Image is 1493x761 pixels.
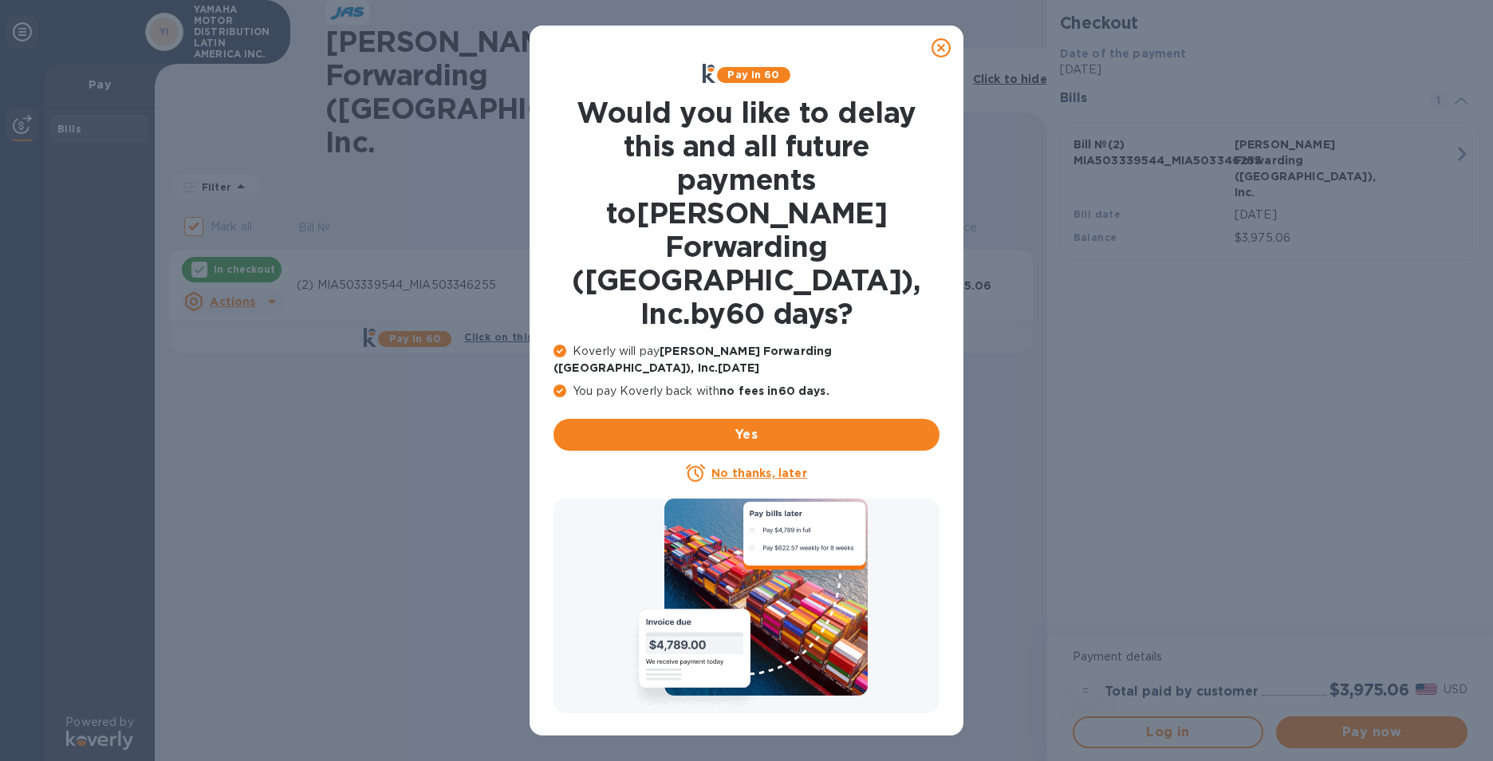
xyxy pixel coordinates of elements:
[553,419,940,451] button: Yes
[566,425,927,444] span: Yes
[727,69,779,81] b: Pay in 60
[553,343,940,377] p: Koverly will pay
[719,384,829,397] b: no fees in 60 days .
[553,96,940,330] h1: Would you like to delay this and all future payments to [PERSON_NAME] Forwarding ([GEOGRAPHIC_DAT...
[553,383,940,400] p: You pay Koverly back with
[711,467,806,479] u: No thanks, later
[553,345,832,374] b: [PERSON_NAME] Forwarding ([GEOGRAPHIC_DATA]), Inc. [DATE]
